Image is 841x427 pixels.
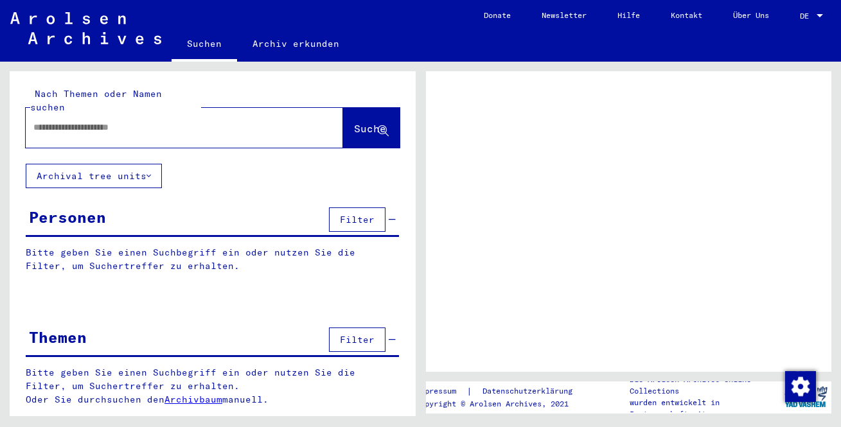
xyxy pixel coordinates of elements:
[164,394,222,405] a: Archivbaum
[340,214,375,225] span: Filter
[343,108,400,148] button: Suche
[340,334,375,345] span: Filter
[782,381,830,413] img: yv_logo.png
[416,385,588,398] div: |
[630,397,781,420] p: wurden entwickelt in Partnerschaft mit
[26,366,400,406] p: Bitte geben Sie einen Suchbegriff ein oder nutzen Sie die Filter, um Suchertreffer zu erhalten. O...
[26,246,399,273] p: Bitte geben Sie einen Suchbegriff ein oder nutzen Sie die Filter, um Suchertreffer zu erhalten.
[329,207,385,232] button: Filter
[800,12,814,21] span: DE
[630,374,781,397] p: Die Arolsen Archives Online-Collections
[416,398,588,410] p: Copyright © Arolsen Archives, 2021
[785,371,816,402] img: Zustimmung ändern
[29,205,106,229] div: Personen
[784,370,815,401] div: Zustimmung ändern
[472,385,588,398] a: Datenschutzerklärung
[30,88,162,113] mat-label: Nach Themen oder Namen suchen
[416,385,466,398] a: Impressum
[29,326,87,349] div: Themen
[172,28,237,62] a: Suchen
[237,28,355,59] a: Archiv erkunden
[10,12,161,44] img: Arolsen_neg.svg
[329,327,385,352] button: Filter
[354,122,386,135] span: Suche
[26,164,162,188] button: Archival tree units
